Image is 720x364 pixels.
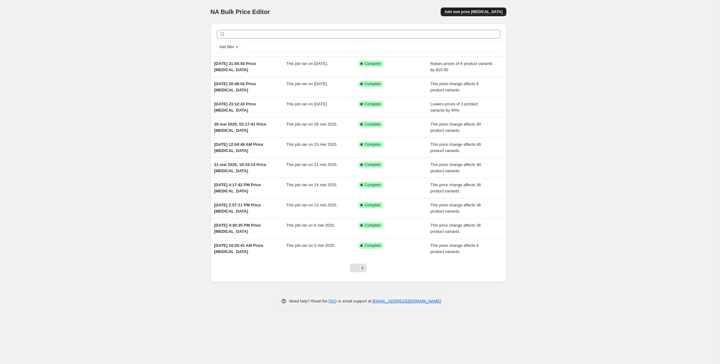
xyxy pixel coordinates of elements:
span: Raises prices of 6 product variants by $10.00 [430,61,492,72]
span: This job ran on 6 mei 2025. [286,223,335,228]
button: Add filter [217,43,242,51]
span: This job ran on 14 mei 2025. [286,182,338,187]
span: This price change affects 40 product variants. [430,162,481,173]
a: [EMAIL_ADDRESS][DOMAIN_NAME] [372,299,441,303]
span: This price change affects 6 product variants. [430,81,479,92]
span: This price change affects 36 product variants. [430,182,481,193]
span: Complete [365,142,381,147]
span: 26 mei 2025, 02:17:41 Price [MEDICAL_DATA] [214,122,267,133]
span: [DATE] 4:40:20 PM Price [MEDICAL_DATA] [214,223,261,234]
span: or email support at [337,299,372,303]
span: This job ran on 23 mei 2025. [286,142,338,147]
span: Complete [365,61,381,66]
span: Complete [365,81,381,86]
span: This job ran on 13 mei 2025. [286,203,338,207]
button: Next [358,264,367,272]
span: This job ran on [DATE]. [286,102,328,106]
button: Add new price [MEDICAL_DATA] [441,7,506,16]
span: NA Bulk Price Editor [211,8,270,15]
span: Complete [365,122,381,127]
span: [DATE] 23:12:43 Price [MEDICAL_DATA] [214,102,256,113]
span: [DATE] 4:17:42 PM Price [MEDICAL_DATA] [214,182,261,193]
span: [DATE] 20:48:02 Price [MEDICAL_DATA] [214,81,256,92]
span: [DATE] 12:04:48 AM Price [MEDICAL_DATA] [214,142,263,153]
span: Complete [365,203,381,208]
span: This job ran on [DATE]. [286,81,328,86]
a: FAQ [329,299,337,303]
span: This job ran on [DATE]. [286,61,328,66]
span: This price change affects 6 product variants. [430,243,479,254]
span: 21 mei 2025, 19:33:14 Price [MEDICAL_DATA] [214,162,267,173]
span: This price change affects 36 product variants. [430,223,481,234]
span: This job ran on 26 mei 2025. [286,122,338,127]
span: [DATE] 2:57:11 PM Price [MEDICAL_DATA] [214,203,261,214]
span: Need help? Read the [289,299,329,303]
span: This job ran on 21 mei 2025. [286,162,338,167]
span: This job ran on 5 mei 2025. [286,243,335,248]
span: Add new price [MEDICAL_DATA] [444,9,502,14]
span: Complete [365,102,381,107]
span: Complete [365,223,381,228]
span: Complete [365,182,381,187]
nav: Pagination [350,264,367,272]
span: [DATE] 10:20:41 AM Price [MEDICAL_DATA] [214,243,263,254]
span: Complete [365,162,381,167]
span: This price change affects 40 product variants. [430,142,481,153]
span: [DATE] 21:04:50 Price [MEDICAL_DATA] [214,61,256,72]
span: Complete [365,243,381,248]
span: This price change affects 36 product variants. [430,203,481,214]
span: Add filter [220,44,234,49]
span: This price change affects 40 product variants. [430,122,481,133]
span: Lowers prices of 3 product variants by 40% [430,102,478,113]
